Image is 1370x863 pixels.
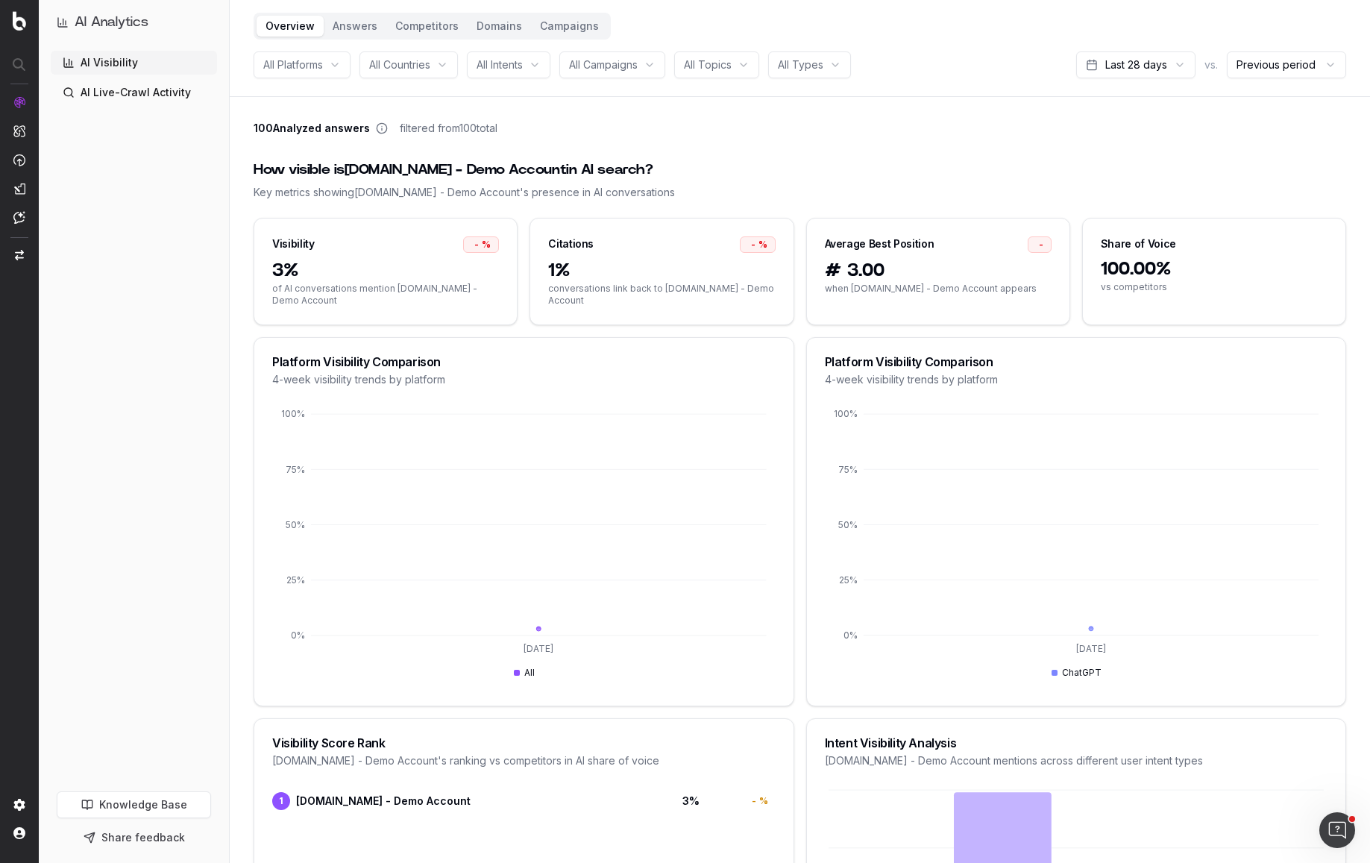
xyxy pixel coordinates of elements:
[13,125,25,137] img: Intelligence
[386,16,468,37] button: Competitors
[825,356,1328,368] div: Platform Visibility Comparison
[272,259,499,283] span: 3%
[13,211,25,224] img: Assist
[825,283,1052,295] span: when [DOMAIN_NAME] - Demo Account appears
[569,57,638,72] span: All Campaigns
[257,16,324,37] button: Overview
[740,236,776,253] div: -
[254,185,1346,200] div: Key metrics showing [DOMAIN_NAME] - Demo Account 's presence in AI conversations
[13,799,25,811] img: Setting
[640,794,700,809] span: 3 %
[531,16,608,37] button: Campaigns
[254,121,370,136] span: 100 Analyzed answers
[825,753,1328,768] div: [DOMAIN_NAME] - Demo Account mentions across different user intent types
[548,283,775,307] span: conversations link back to [DOMAIN_NAME] - Demo Account
[825,372,1328,387] div: 4-week visibility trends by platform
[400,121,497,136] span: filtered from 100 total
[838,464,857,475] tspan: 75%
[1319,812,1355,848] iframe: Intercom live chat
[324,16,386,37] button: Answers
[369,57,430,72] span: All Countries
[1101,257,1327,281] span: 100.00%
[272,283,499,307] span: of AI conversations mention [DOMAIN_NAME] - Demo Account
[524,643,553,654] tspan: [DATE]
[281,408,305,419] tspan: 100%
[514,667,535,679] div: All
[684,57,732,72] span: All Topics
[13,96,25,108] img: Analytics
[548,236,594,251] div: Citations
[838,574,857,586] tspan: 25%
[825,259,1052,283] span: # 3.00
[272,236,315,251] div: Visibility
[296,794,471,809] span: [DOMAIN_NAME] - Demo Account
[13,11,26,31] img: Botify logo
[463,236,499,253] div: -
[51,81,217,104] a: AI Live-Crawl Activity
[263,57,323,72] span: All Platforms
[1101,236,1176,251] div: Share of Voice
[741,794,776,809] div: -
[758,239,767,251] span: %
[1204,57,1218,72] span: vs.
[57,791,211,818] a: Knowledge Base
[254,160,1346,181] div: How visible is [DOMAIN_NAME] - Demo Account in AI search?
[825,236,934,251] div: Average Best Position
[57,12,211,33] button: AI Analytics
[272,356,776,368] div: Platform Visibility Comparison
[833,408,857,419] tspan: 100%
[272,792,290,810] span: 1
[272,737,776,749] div: Visibility Score Rank
[759,795,768,807] span: %
[1101,281,1327,293] span: vs competitors
[272,753,776,768] div: [DOMAIN_NAME] - Demo Account 's ranking vs competitors in AI share of voice
[13,154,25,166] img: Activation
[291,630,305,641] tspan: 0%
[1052,667,1102,679] div: ChatGPT
[57,824,211,851] button: Share feedback
[286,519,305,530] tspan: 50%
[272,372,776,387] div: 4-week visibility trends by platform
[482,239,491,251] span: %
[75,12,148,33] h1: AI Analytics
[548,259,775,283] span: 1%
[1028,236,1052,253] div: -
[286,464,305,475] tspan: 75%
[838,519,857,530] tspan: 50%
[825,737,1328,749] div: Intent Visibility Analysis
[468,16,531,37] button: Domains
[1076,643,1106,654] tspan: [DATE]
[843,630,857,641] tspan: 0%
[13,183,25,195] img: Studio
[51,51,217,75] a: AI Visibility
[286,574,305,586] tspan: 25%
[477,57,523,72] span: All Intents
[15,250,24,260] img: Switch project
[13,827,25,839] img: My account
